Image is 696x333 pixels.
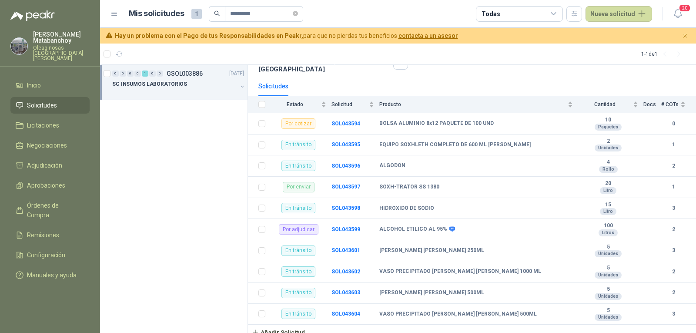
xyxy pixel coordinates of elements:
span: Estado [271,101,319,108]
span: Licitaciones [27,121,59,130]
span: close-circle [293,11,298,16]
div: 1 - 1 de 1 [641,47,686,61]
a: Remisiones [10,227,90,243]
span: Inicio [27,81,41,90]
a: SOL043595 [331,141,360,148]
div: En tránsito [281,246,315,256]
div: En tránsito [281,140,315,150]
p: [DATE] [229,70,244,78]
div: Litro [600,208,616,215]
b: 2 [578,138,638,145]
a: SOL043604 [331,311,360,317]
span: search [214,10,220,17]
a: SOL043603 [331,289,360,296]
span: Producto [379,101,566,108]
th: Solicitud [331,96,379,113]
a: Negociaciones [10,137,90,154]
div: Unidades [595,145,622,151]
span: # COTs [661,101,679,108]
a: contacta a un asesor [398,32,458,39]
button: Cerrar [680,30,691,41]
b: [PERSON_NAME] [PERSON_NAME] 500ML [379,289,484,296]
b: 20 [578,180,638,187]
div: Por cotizar [281,118,315,129]
a: SOL043598 [331,205,360,211]
a: Adjudicación [10,157,90,174]
div: En tránsito [281,203,315,213]
p: GSOL003886 [167,71,203,77]
div: 0 [127,71,134,77]
a: Configuración [10,247,90,263]
div: Por enviar [283,182,315,192]
div: Litros [599,229,618,236]
span: Solicitud [331,101,367,108]
b: 3 [661,310,686,318]
p: [STREET_ADDRESS] Cali , [PERSON_NAME][GEOGRAPHIC_DATA] [258,58,390,73]
b: EQUIPO SOXHLETH COMPLETO DE 600 ML [PERSON_NAME] [379,141,531,148]
button: Nueva solicitud [586,6,652,22]
div: 0 [157,71,163,77]
a: SOL043597 [331,184,360,190]
div: 0 [134,71,141,77]
a: Manuales y ayuda [10,267,90,283]
b: Hay un problema con el Pago de tus Responsabilidades en Peakr, [115,32,303,39]
b: 2 [661,268,686,276]
b: 0 [661,120,686,128]
button: 20 [670,6,686,22]
b: BOLSA ALUMINIO 8x12 PAQUETE DE 100 UND [379,120,494,127]
span: Órdenes de Compra [27,201,81,220]
b: 5 [578,265,638,272]
b: HIDROXIDO DE SODIO [379,205,434,212]
span: Manuales y ayuda [27,270,77,280]
div: Unidades [595,272,622,279]
div: Unidades [595,314,622,321]
span: Cantidad [578,101,631,108]
span: 20 [679,4,691,12]
b: SOXH-TRATOR SS 1380 [379,184,439,191]
a: 0 0 0 0 1 0 0 GSOL003886[DATE] SC INSUMOS LABORATORIOS [112,68,246,96]
a: Licitaciones [10,117,90,134]
div: En tránsito [281,288,315,298]
th: Producto [379,96,578,113]
p: SC INSUMOS LABORATORIOS [112,80,187,88]
b: 2 [661,225,686,234]
b: 5 [578,286,638,293]
b: 5 [578,244,638,251]
div: Paquetes [595,124,622,131]
a: SOL043594 [331,121,360,127]
b: SOL043602 [331,269,360,275]
img: Company Logo [11,38,27,54]
b: 4 [578,159,638,166]
b: SOL043599 [331,226,360,232]
th: Cantidad [578,96,643,113]
th: Estado [271,96,331,113]
a: SOL043601 [331,247,360,253]
span: Negociaciones [27,141,67,150]
th: Docs [643,96,661,113]
div: Unidades [595,293,622,300]
a: SOL043596 [331,163,360,169]
div: Solicitudes [258,81,288,91]
div: 0 [112,71,119,77]
b: 1 [661,141,686,149]
b: VASO PRECIPITADO [PERSON_NAME] [PERSON_NAME] 500ML [379,311,537,318]
a: Aprobaciones [10,177,90,194]
b: 3 [661,204,686,212]
span: Aprobaciones [27,181,65,190]
div: Todas [482,9,500,19]
b: 5 [578,307,638,314]
p: [PERSON_NAME] Matabanchoy [33,31,90,44]
b: ALGODON [379,162,405,169]
a: Órdenes de Compra [10,197,90,223]
b: 15 [578,202,638,209]
b: 2 [661,162,686,170]
div: 0 [120,71,126,77]
div: Litro [600,187,616,194]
